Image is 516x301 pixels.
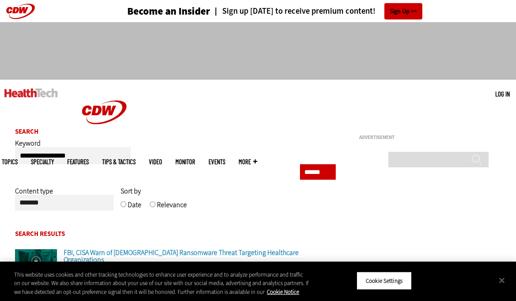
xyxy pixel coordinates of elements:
[267,288,299,296] a: More information about your privacy
[67,158,89,165] a: Features
[14,270,310,297] div: This website uses cookies and other tracking technologies to enhance user experience and to analy...
[495,89,510,99] div: User menu
[239,158,257,165] span: More
[157,200,187,216] label: Relevance
[97,31,419,71] iframe: advertisement
[495,90,510,98] a: Log in
[149,158,162,165] a: Video
[15,231,336,237] h2: Search Results
[127,6,210,16] h3: Become an Insider
[492,270,512,290] button: Close
[102,158,136,165] a: Tips & Tactics
[384,3,422,19] a: Sign Up
[210,7,376,15] a: Sign up [DATE] to receive premium content!
[71,80,137,145] img: Home
[15,186,53,202] label: Content type
[15,249,57,273] img: cybersecurity
[209,158,225,165] a: Events
[31,158,54,165] span: Specialty
[359,143,492,254] iframe: advertisement
[121,186,141,196] span: Sort by
[71,138,137,147] a: CDW
[128,200,141,216] label: Date
[175,158,195,165] a: MonITor
[94,6,210,16] a: Become an Insider
[357,271,412,290] button: Cookie Settings
[64,248,299,264] a: FBI, CISA Warn of [DEMOGRAPHIC_DATA] Ransomware Threat Targeting Healthcare Organizations
[2,158,18,165] span: Topics
[4,89,58,97] img: Home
